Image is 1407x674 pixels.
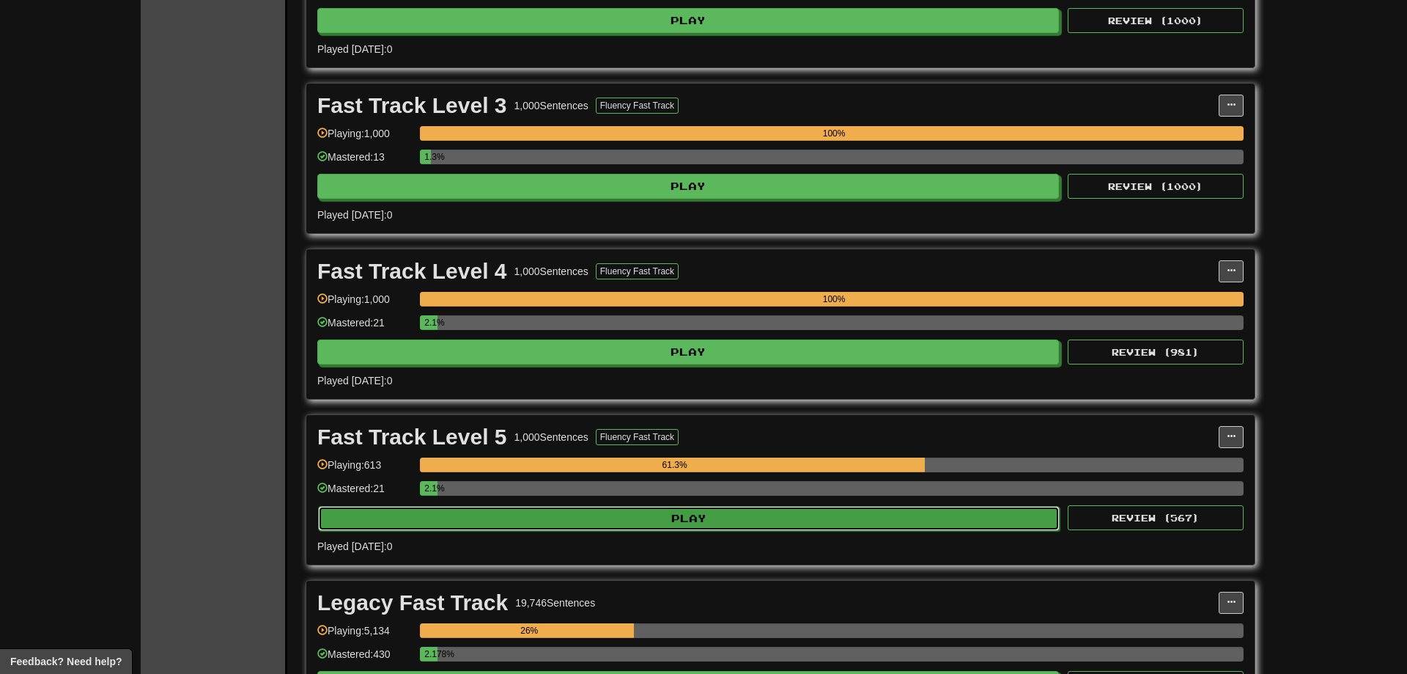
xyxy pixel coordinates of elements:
div: Mastered: 13 [317,150,413,174]
div: 1,000 Sentences [514,430,588,444]
button: Fluency Fast Track [596,98,679,114]
span: Open feedback widget [10,654,122,669]
button: Play [318,506,1060,531]
button: Review (567) [1068,505,1244,530]
div: Fast Track Level 4 [317,260,507,282]
span: Played [DATE]: 0 [317,375,392,387]
div: Fast Track Level 3 [317,95,507,117]
div: Playing: 613 [317,458,413,482]
button: Review (1000) [1068,174,1244,199]
div: 26% [424,623,634,638]
button: Fluency Fast Track [596,429,679,445]
div: 61.3% [424,458,925,472]
div: Fast Track Level 5 [317,426,507,448]
div: 100% [424,126,1244,141]
div: 2.1% [424,481,437,496]
button: Play [317,8,1059,33]
div: Mastered: 21 [317,481,413,505]
div: Mastered: 21 [317,315,413,340]
div: 2.1% [424,315,437,330]
button: Play [317,174,1059,199]
div: 19,746 Sentences [515,596,595,610]
div: 1,000 Sentences [514,264,588,279]
div: 100% [424,292,1244,307]
span: Played [DATE]: 0 [317,541,392,552]
button: Review (1000) [1068,8,1244,33]
button: Play [317,340,1059,365]
div: Playing: 1,000 [317,126,413,150]
div: 1,000 Sentences [514,98,588,113]
div: 1.3% [424,150,430,164]
div: 2.178% [424,647,437,662]
div: Playing: 1,000 [317,292,413,316]
button: Fluency Fast Track [596,263,679,279]
div: Legacy Fast Track [317,592,508,614]
span: Played [DATE]: 0 [317,43,392,55]
div: Mastered: 430 [317,647,413,671]
span: Played [DATE]: 0 [317,209,392,221]
div: Playing: 5,134 [317,623,413,648]
button: Review (981) [1068,340,1244,365]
